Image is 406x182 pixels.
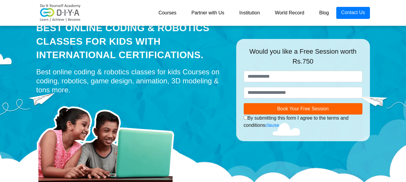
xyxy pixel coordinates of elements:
[244,115,362,129] div: By submitting this form I agree to the terms and conditions
[36,21,227,61] div: Best Online Coding & Robotics Classes for kids with International Certifications.
[36,4,84,22] img: logo-v2.png
[265,123,279,128] a: clause
[36,67,227,94] div: Best online coding & robotics classes for kids Courses on coding, robotics, game design, animatio...
[232,7,267,19] a: Institution
[277,106,329,111] span: Book Your Free Session
[184,7,232,19] a: Partner with Us
[336,7,370,19] a: Contact Us
[151,7,184,19] a: Courses
[244,103,362,115] button: Book Your Free Session
[312,7,336,19] a: Blog
[267,7,312,19] a: World Record
[244,46,362,71] div: Would you like a Free Session worth Rs.750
